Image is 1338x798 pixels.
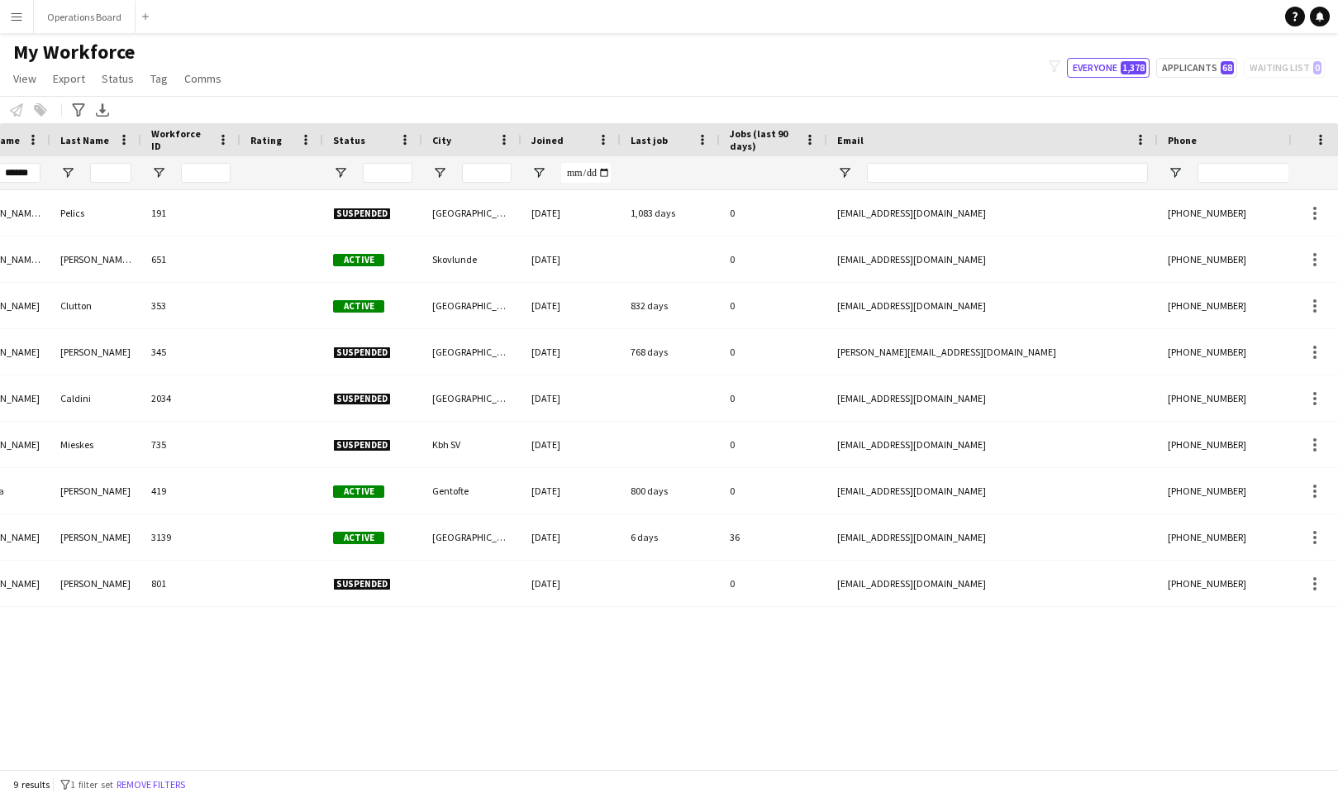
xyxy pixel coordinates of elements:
[827,190,1158,236] div: [EMAIL_ADDRESS][DOMAIN_NAME]
[531,134,564,146] span: Joined
[333,134,365,146] span: Status
[720,561,827,606] div: 0
[50,283,141,328] div: Clutton
[333,439,391,452] span: Suspended
[827,468,1158,514] div: [EMAIL_ADDRESS][DOMAIN_NAME]
[720,468,827,514] div: 0
[50,237,141,282] div: [PERSON_NAME] [PERSON_NAME]
[50,514,141,560] div: [PERSON_NAME]
[521,329,621,375] div: [DATE]
[113,776,188,794] button: Remove filters
[50,468,141,514] div: [PERSON_NAME]
[250,134,282,146] span: Rating
[13,40,135,65] span: My Workforce
[1067,58,1150,78] button: Everyone1,378
[720,237,827,282] div: 0
[827,514,1158,560] div: [EMAIL_ADDRESS][DOMAIN_NAME]
[422,329,521,375] div: [GEOGRAPHIC_DATA]
[827,237,1158,282] div: [EMAIL_ADDRESS][DOMAIN_NAME]
[90,163,131,183] input: Last Name Filter Input
[621,468,720,514] div: 800 days
[50,190,141,236] div: Pelics
[521,514,621,560] div: [DATE]
[432,134,451,146] span: City
[867,163,1148,183] input: Email Filter Input
[333,208,391,220] span: Suspended
[1156,58,1237,78] button: Applicants68
[141,283,240,328] div: 353
[60,134,109,146] span: Last Name
[141,468,240,514] div: 419
[141,514,240,560] div: 3139
[95,68,140,89] a: Status
[837,165,852,180] button: Open Filter Menu
[1121,61,1146,74] span: 1,378
[141,561,240,606] div: 801
[422,283,521,328] div: [GEOGRAPHIC_DATA]
[631,134,668,146] span: Last job
[827,375,1158,421] div: [EMAIL_ADDRESS][DOMAIN_NAME]
[50,375,141,421] div: Caldini
[422,422,521,467] div: Kbh SV
[422,237,521,282] div: Skovlunde
[69,100,88,120] app-action-btn: Advanced filters
[46,68,92,89] a: Export
[422,514,521,560] div: [GEOGRAPHIC_DATA]
[621,190,720,236] div: 1,083 days
[432,165,447,180] button: Open Filter Menu
[141,329,240,375] div: 345
[531,165,546,180] button: Open Filter Menu
[1221,61,1234,74] span: 68
[151,127,211,152] span: Workforce ID
[621,329,720,375] div: 768 days
[333,300,384,313] span: Active
[621,514,720,560] div: 6 days
[151,165,166,180] button: Open Filter Menu
[50,561,141,606] div: [PERSON_NAME]
[720,375,827,421] div: 0
[144,68,174,89] a: Tag
[333,578,391,590] span: Suspended
[102,71,134,86] span: Status
[141,190,240,236] div: 191
[521,190,621,236] div: [DATE]
[141,237,240,282] div: 651
[521,422,621,467] div: [DATE]
[1168,134,1197,146] span: Phone
[720,514,827,560] div: 36
[178,68,228,89] a: Comms
[422,190,521,236] div: [GEOGRAPHIC_DATA]
[333,165,348,180] button: Open Filter Menu
[462,163,512,183] input: City Filter Input
[422,468,521,514] div: Gentofte
[34,1,136,33] button: Operations Board
[333,346,391,359] span: Suspended
[93,100,112,120] app-action-btn: Export XLSX
[70,778,113,791] span: 1 filter set
[827,422,1158,467] div: [EMAIL_ADDRESS][DOMAIN_NAME]
[13,71,36,86] span: View
[50,422,141,467] div: Mieskes
[422,375,521,421] div: [GEOGRAPHIC_DATA]
[50,329,141,375] div: [PERSON_NAME]
[521,561,621,606] div: [DATE]
[333,532,384,544] span: Active
[621,283,720,328] div: 832 days
[60,165,75,180] button: Open Filter Menu
[521,468,621,514] div: [DATE]
[720,329,827,375] div: 0
[561,163,611,183] input: Joined Filter Input
[720,283,827,328] div: 0
[184,71,221,86] span: Comms
[141,375,240,421] div: 2034
[363,163,412,183] input: Status Filter Input
[333,393,391,405] span: Suspended
[521,283,621,328] div: [DATE]
[333,254,384,266] span: Active
[53,71,85,86] span: Export
[827,329,1158,375] div: [PERSON_NAME][EMAIL_ADDRESS][DOMAIN_NAME]
[521,237,621,282] div: [DATE]
[720,422,827,467] div: 0
[150,71,168,86] span: Tag
[7,68,43,89] a: View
